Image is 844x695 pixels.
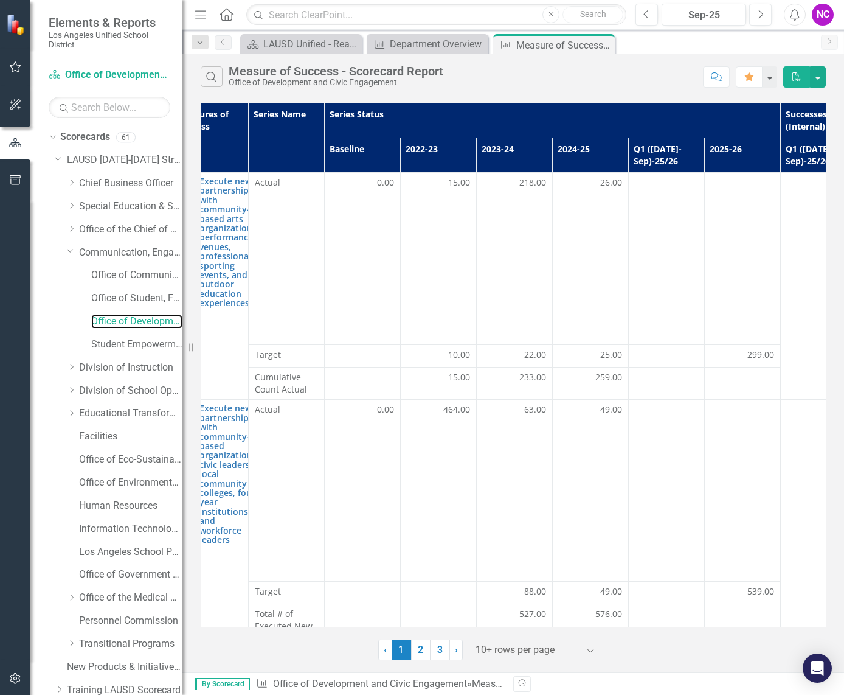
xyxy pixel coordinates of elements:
a: 2 [411,640,431,660]
td: Double-Click to Edit [705,345,781,368]
td: Double-Click to Edit [705,368,781,400]
td: Double-Click to Edit [325,173,401,345]
span: Cumulative Count Actual [255,371,318,396]
td: Double-Click to Edit Right Click for Context Menu [173,400,249,661]
td: Double-Click to Edit [553,400,629,582]
span: Actual [255,403,318,416]
td: Double-Click to Edit [553,582,629,604]
td: Double-Click to Edit [477,368,553,400]
div: Sep-25 [666,8,742,23]
div: Measure of Success - Scorecard Report [516,38,612,53]
td: Double-Click to Edit [401,400,477,582]
td: Double-Click to Edit [401,345,477,368]
td: Double-Click to Edit [629,173,705,345]
span: ‹ [384,644,387,655]
td: Double-Click to Edit [553,368,629,400]
td: Double-Click to Edit [249,173,325,345]
span: 22.00 [524,349,546,361]
span: Target [255,585,318,598]
td: Double-Click to Edit [249,400,325,582]
span: 1 [392,640,411,660]
a: Office of Development and Civic Engagement [91,315,182,329]
span: 299.00 [747,349,774,361]
td: Double-Click to Edit [249,345,325,368]
td: Double-Click to Edit [629,368,705,400]
td: Double-Click to Edit Right Click for Context Menu [173,173,249,400]
a: Special Education & Specialized Programs [79,200,182,214]
td: Double-Click to Edit [705,400,781,582]
span: 15.00 [448,176,470,189]
button: Search [562,6,623,23]
td: Double-Click to Edit [325,400,401,582]
img: ClearPoint Strategy [5,13,28,35]
input: Search Below... [49,97,170,118]
span: 0.00 [377,403,394,416]
a: Division of School Operations [79,384,182,398]
td: Double-Click to Edit [401,173,477,345]
span: 259.00 [595,371,622,383]
a: Office of Communications and Media Relations [91,268,182,282]
a: Department Overview [370,37,485,52]
a: Information Technology Services [79,522,182,536]
td: Double-Click to Edit [401,368,477,400]
a: Execute new partnerships with community-based organizations, civic leaders, local community colle... [199,403,259,544]
a: 3 [431,640,450,660]
button: Sep-25 [662,4,746,26]
td: Double-Click to Edit [401,582,477,604]
span: 576.00 [595,608,622,620]
td: Double-Click to Edit [629,582,705,604]
a: Office of Development and Civic Engagement [49,68,170,82]
a: Division of Instruction [79,361,182,375]
span: 49.00 [600,403,622,416]
div: Open Intercom Messenger [803,654,832,683]
span: 527.00 [519,608,546,620]
td: Double-Click to Edit [477,604,553,661]
a: Chief Business Officer [79,176,182,190]
td: Double-Click to Edit [249,368,325,400]
td: Double-Click to Edit [401,604,477,661]
span: Target [255,349,318,361]
span: 25.00 [600,349,622,361]
span: Total # of Executed New Partnerships (Active or In [255,608,318,657]
span: By Scorecard [195,678,250,690]
span: 26.00 [600,176,622,189]
span: 539.00 [747,585,774,598]
td: Double-Click to Edit [477,345,553,368]
td: Double-Click to Edit [325,368,401,400]
div: LAUSD Unified - Ready for the World [263,37,359,52]
a: Communication, Engagement & Collaboration [79,246,182,260]
a: Office of Development and Civic Engagement [273,678,467,690]
span: 88.00 [524,585,546,598]
td: Double-Click to Edit [477,582,553,604]
td: Double-Click to Edit [705,582,781,604]
a: Personnel Commission [79,614,182,628]
a: Educational Transformation Office [79,407,182,421]
div: NC [812,4,834,26]
a: Office of the Chief of Staff [79,223,182,237]
a: Office of Eco-Sustainability [79,453,182,467]
span: 15.00 [448,371,470,383]
a: LAUSD Unified - Ready for the World [243,37,359,52]
span: Actual [255,176,318,189]
span: › [455,644,458,655]
span: 464.00 [443,403,470,416]
div: Department Overview [390,37,485,52]
td: Double-Click to Edit [325,345,401,368]
a: Office of Government Relations [79,568,182,582]
span: Search [580,9,606,19]
td: Double-Click to Edit [325,604,401,661]
small: Los Angeles Unified School District [49,30,170,50]
div: » » [256,677,504,691]
div: 61 [116,132,136,142]
a: Student Empowerment Unit [91,338,182,352]
a: Execute new partnerships with community-based arts organizations, performance venues, professiona... [199,176,259,307]
input: Search ClearPoint... [246,4,626,26]
td: Double-Click to Edit [705,604,781,661]
td: Double-Click to Edit [553,173,629,345]
td: Double-Click to Edit [325,582,401,604]
div: Office of Development and Civic Engagement [229,78,443,87]
a: New Products & Initiatives 2025-26 [67,660,182,674]
span: 233.00 [519,371,546,383]
td: Double-Click to Edit [705,173,781,345]
span: 63.00 [524,403,546,416]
